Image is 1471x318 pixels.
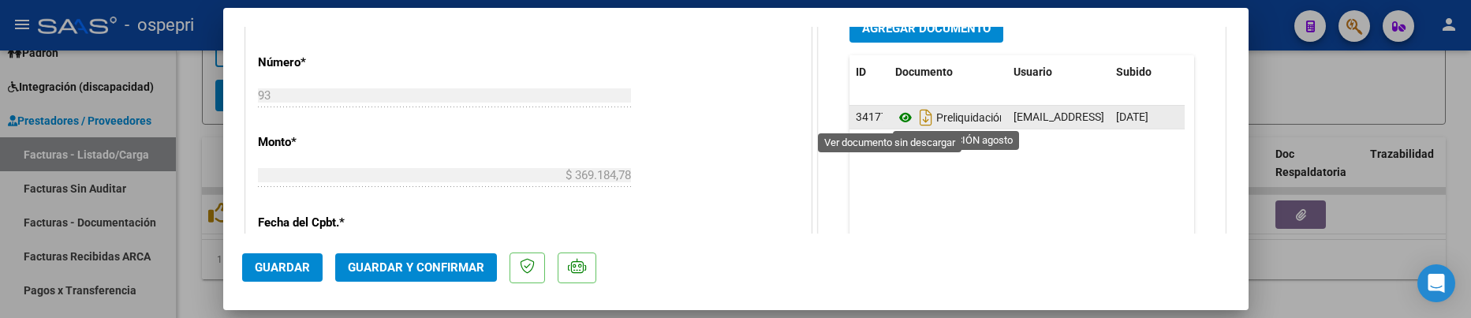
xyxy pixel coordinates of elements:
i: Descargar documento [916,105,936,130]
span: Agregar Documento [862,21,991,36]
datatable-header-cell: ID [849,55,889,89]
p: Monto [258,133,420,152]
span: Documento [895,65,953,78]
p: Fecha del Cpbt. [258,214,420,232]
span: Guardar [255,260,310,275]
span: Subido [1116,65,1152,78]
span: 34177 [856,110,887,123]
button: Guardar y Confirmar [335,253,497,282]
span: [EMAIL_ADDRESS][DOMAIN_NAME] - [PERSON_NAME] [1014,110,1281,123]
div: Open Intercom Messenger [1417,264,1455,302]
p: Número [258,54,420,72]
datatable-header-cell: Usuario [1007,55,1110,89]
span: ID [856,65,866,78]
button: Agregar Documento [849,13,1003,43]
span: Usuario [1014,65,1052,78]
button: Guardar [242,253,323,282]
span: Preliquidación Agosto [895,111,1044,124]
datatable-header-cell: Documento [889,55,1007,89]
span: [DATE] [1116,110,1148,123]
datatable-header-cell: Subido [1110,55,1189,89]
span: Guardar y Confirmar [348,260,484,275]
